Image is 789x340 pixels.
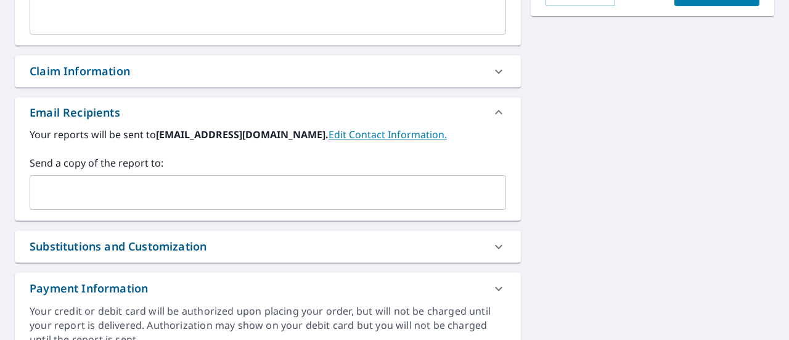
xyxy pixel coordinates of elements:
[15,97,521,127] div: Email Recipients
[156,128,329,141] b: [EMAIL_ADDRESS][DOMAIN_NAME].
[30,63,130,80] div: Claim Information
[30,155,506,170] label: Send a copy of the report to:
[329,128,447,141] a: EditContactInfo
[30,238,206,255] div: Substitutions and Customization
[15,231,521,262] div: Substitutions and Customization
[15,56,521,87] div: Claim Information
[15,273,521,304] div: Payment Information
[30,104,120,121] div: Email Recipients
[30,127,506,142] label: Your reports will be sent to
[30,280,148,297] div: Payment Information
